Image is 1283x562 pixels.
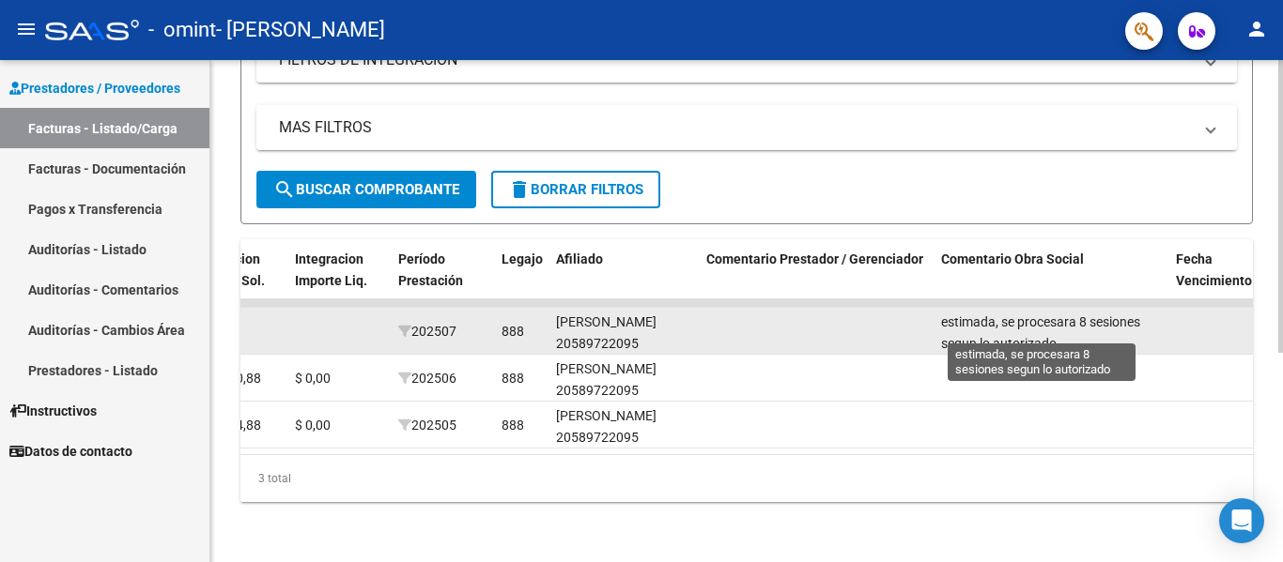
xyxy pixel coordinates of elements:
[508,178,531,201] mat-icon: delete
[398,371,456,386] span: 202506
[556,405,691,448] div: [PERSON_NAME] 20589722095
[279,117,1192,138] mat-panel-title: MAS FILTROS
[391,239,494,322] datatable-header-cell: Período Prestación
[398,418,456,433] span: 202505
[491,171,660,208] button: Borrar Filtros
[256,38,1237,83] mat-expansion-panel-header: FILTROS DE INTEGRACION
[295,418,331,433] span: $ 0,00
[556,251,603,266] span: Afiliado
[9,401,97,421] span: Instructivos
[1219,498,1264,543] div: Open Intercom Messenger
[934,239,1168,322] datatable-header-cell: Comentario Obra Social
[9,441,132,462] span: Datos de contacto
[273,178,296,201] mat-icon: search
[1245,18,1268,40] mat-icon: person
[699,239,934,322] datatable-header-cell: Comentario Prestador / Gerenciador
[1176,251,1252,288] span: Fecha Vencimiento
[502,415,524,436] div: 888
[941,314,1140,351] span: estimada, se procesara 8 sesiones segun lo autorizado
[9,78,180,99] span: Prestadores / Proveedores
[148,9,216,51] span: - omint
[502,251,543,266] span: Legajo
[549,239,699,322] datatable-header-cell: Afiliado
[216,9,385,51] span: - [PERSON_NAME]
[256,171,476,208] button: Buscar Comprobante
[556,311,691,355] div: [PERSON_NAME] 20589722095
[556,358,691,402] div: [PERSON_NAME] 20589722095
[287,239,391,322] datatable-header-cell: Integracion Importe Liq.
[502,321,524,342] div: 888
[256,105,1237,150] mat-expansion-panel-header: MAS FILTROS
[941,251,1084,266] span: Comentario Obra Social
[398,251,463,288] span: Período Prestación
[1168,239,1253,322] datatable-header-cell: Fecha Vencimiento
[706,251,923,266] span: Comentario Prestador / Gerenciador
[398,324,456,339] span: 202507
[494,239,549,322] datatable-header-cell: Legajo
[508,181,643,198] span: Borrar Filtros
[15,18,38,40] mat-icon: menu
[273,181,459,198] span: Buscar Comprobante
[279,50,1192,70] mat-panel-title: FILTROS DE INTEGRACION
[502,368,524,389] div: 888
[240,455,1253,502] div: 3 total
[295,371,331,386] span: $ 0,00
[295,251,367,288] span: Integracion Importe Liq.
